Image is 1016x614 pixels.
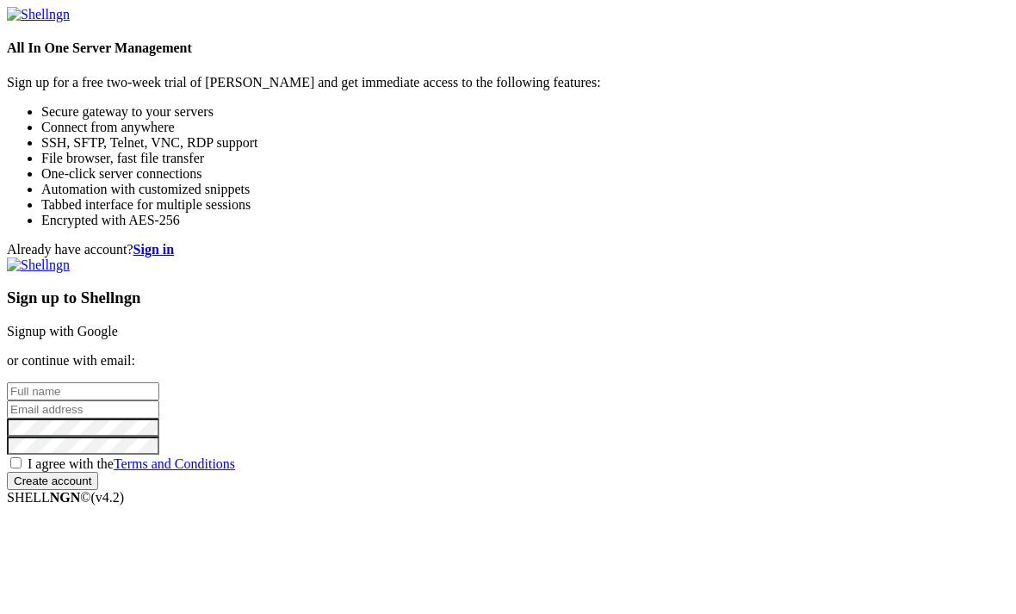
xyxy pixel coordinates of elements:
input: Full name [7,382,159,400]
img: Shellngn [7,7,70,22]
p: Sign up for a free two-week trial of [PERSON_NAME] and get immediate access to the following feat... [7,75,1009,90]
p: or continue with email: [7,353,1009,369]
b: NGN [50,490,81,505]
li: Encrypted with AES-256 [41,213,1009,228]
li: Tabbed interface for multiple sessions [41,197,1009,213]
li: Secure gateway to your servers [41,104,1009,120]
li: File browser, fast file transfer [41,151,1009,166]
li: Automation with customized snippets [41,182,1009,197]
a: Terms and Conditions [114,456,235,471]
h3: Sign up to Shellngn [7,288,1009,307]
span: I agree with the [28,456,235,471]
a: Sign in [133,242,175,257]
input: Email address [7,400,159,419]
input: Create account [7,472,98,490]
img: Shellngn [7,257,70,273]
h4: All In One Server Management [7,40,1009,56]
li: Connect from anywhere [41,120,1009,135]
div: Already have account? [7,242,1009,257]
a: Signup with Google [7,324,118,338]
li: One-click server connections [41,166,1009,182]
input: I agree with theTerms and Conditions [10,457,22,468]
span: SHELL © [7,490,124,505]
li: SSH, SFTP, Telnet, VNC, RDP support [41,135,1009,151]
span: 4.2.0 [91,490,125,505]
